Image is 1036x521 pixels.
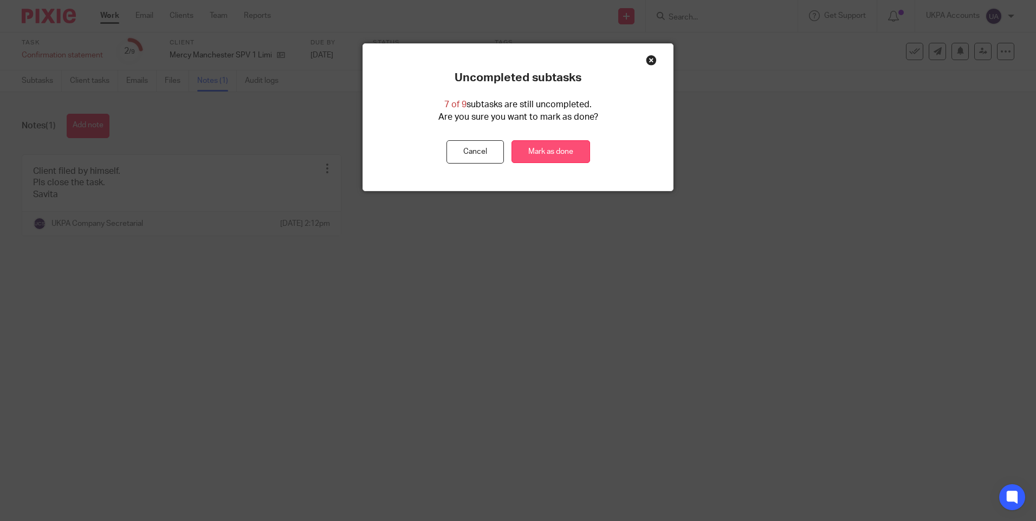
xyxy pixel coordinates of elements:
[646,55,657,66] div: Close this dialog window
[446,140,504,164] button: Cancel
[511,140,590,164] a: Mark as done
[444,99,592,111] p: subtasks are still uncompleted.
[455,71,581,85] p: Uncompleted subtasks
[438,111,598,123] p: Are you sure you want to mark as done?
[444,100,467,109] span: 7 of 9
